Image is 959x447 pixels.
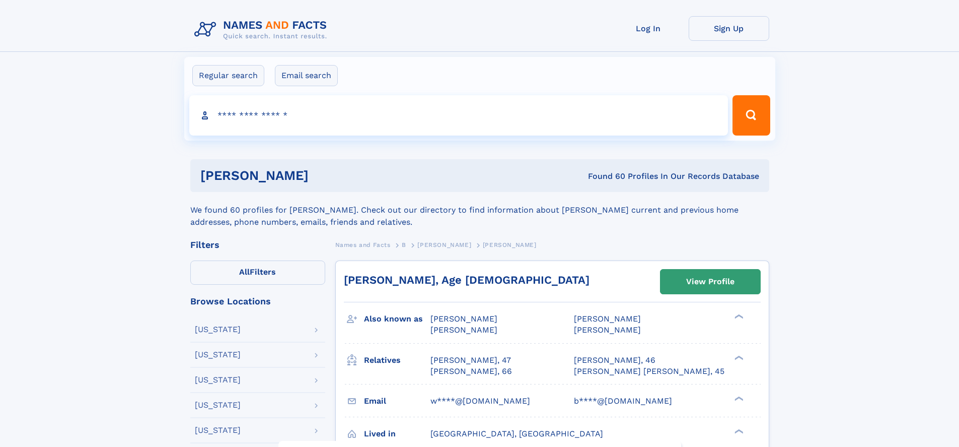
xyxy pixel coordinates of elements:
a: Log In [608,16,689,41]
span: [PERSON_NAME] [430,325,497,335]
div: [US_STATE] [195,351,241,359]
div: ❯ [732,428,744,434]
span: [PERSON_NAME] [430,314,497,324]
label: Regular search [192,65,264,86]
h3: Also known as [364,310,430,328]
div: ❯ [732,313,744,320]
a: [PERSON_NAME], 66 [430,366,512,377]
h3: Lived in [364,425,430,442]
a: Names and Facts [335,238,391,251]
label: Email search [275,65,338,86]
img: Logo Names and Facts [190,16,335,43]
span: [PERSON_NAME] [574,325,641,335]
span: B [402,241,406,248]
div: We found 60 profiles for [PERSON_NAME]. Check out our directory to find information about [PERSON... [190,192,769,228]
div: Found 60 Profiles In Our Records Database [448,171,759,182]
label: Filters [190,261,325,285]
div: ❯ [732,395,744,402]
div: [US_STATE] [195,326,241,334]
div: Filters [190,240,325,249]
a: [PERSON_NAME], Age [DEMOGRAPHIC_DATA] [344,274,589,286]
input: search input [189,95,728,136]
h3: Relatives [364,352,430,369]
a: View Profile [660,270,760,294]
div: [US_STATE] [195,426,241,434]
span: [PERSON_NAME] [574,314,641,324]
div: Browse Locations [190,297,325,306]
div: View Profile [686,270,734,293]
a: [PERSON_NAME], 47 [430,355,511,366]
div: ❯ [732,354,744,361]
a: Sign Up [689,16,769,41]
h3: Email [364,393,430,410]
div: [US_STATE] [195,376,241,384]
a: [PERSON_NAME] [PERSON_NAME], 45 [574,366,724,377]
div: [US_STATE] [195,401,241,409]
h1: [PERSON_NAME] [200,169,449,182]
span: All [239,267,250,277]
a: [PERSON_NAME] [417,238,471,251]
button: Search Button [732,95,770,136]
a: [PERSON_NAME], 46 [574,355,655,366]
span: [PERSON_NAME] [417,241,471,248]
span: [GEOGRAPHIC_DATA], [GEOGRAPHIC_DATA] [430,429,603,438]
a: B [402,238,406,251]
span: [PERSON_NAME] [483,241,537,248]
